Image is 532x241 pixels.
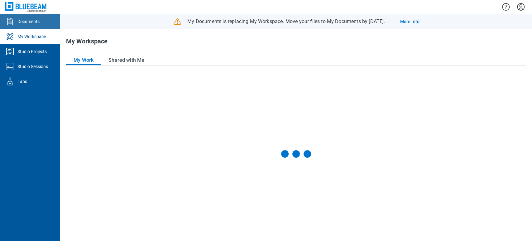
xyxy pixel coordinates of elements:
svg: My Workspace [5,32,15,42]
button: Shared with Me [101,55,152,65]
div: Labs [17,78,27,85]
div: Studio Sessions [17,63,48,70]
div: Studio Projects [17,48,47,55]
h1: My Workspace [66,38,108,48]
svg: Documents [5,17,15,27]
p: My Documents is replacing My Workspace. Move your files to My Documents by [DATE]. [187,18,385,25]
img: Bluebeam, Inc. [5,2,47,11]
button: My Work [66,55,101,65]
button: Settings [516,2,526,12]
svg: Labs [5,76,15,86]
div: My Workspace [17,33,46,40]
div: Loading My Workspace [281,150,311,158]
a: More Info [400,18,419,25]
svg: Studio Projects [5,47,15,57]
svg: Studio Sessions [5,61,15,71]
div: Documents [17,18,40,25]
